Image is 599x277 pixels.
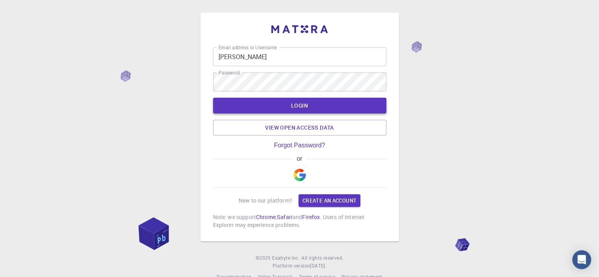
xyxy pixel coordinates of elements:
a: View open access data [213,120,386,136]
a: Chrome [256,213,276,221]
label: Email address or Username [219,44,277,51]
p: Note: we support , and . Users of Internet Explorer may experience problems. [213,213,386,229]
button: LOGIN [213,98,386,113]
a: Create an account [299,194,360,207]
a: Forgot Password? [274,142,325,149]
label: Password [219,69,239,76]
span: All rights reserved. [301,254,343,262]
span: Platform version [273,262,310,270]
a: Exabyte Inc. [272,254,300,262]
a: [DATE]. [310,262,326,270]
span: [DATE] . [310,262,326,269]
img: Google [293,169,306,181]
a: Safari [277,213,293,221]
div: Open Intercom Messenger [572,250,591,269]
p: New to our platform? [239,197,292,204]
span: © 2025 [256,254,272,262]
a: Firefox [302,213,320,221]
span: or [293,155,306,162]
span: Exabyte Inc. [272,255,300,261]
